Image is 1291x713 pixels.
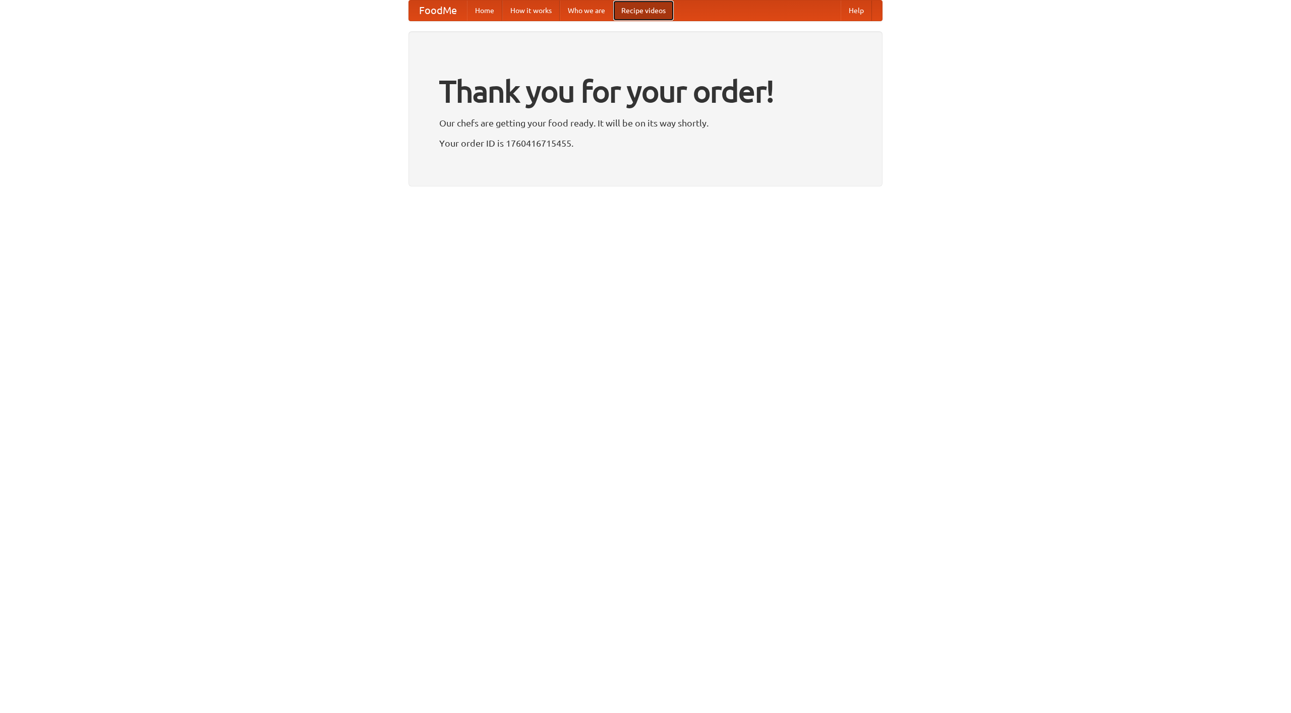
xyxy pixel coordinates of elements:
a: Help [841,1,872,21]
a: FoodMe [409,1,467,21]
p: Our chefs are getting your food ready. It will be on its way shortly. [439,115,852,131]
p: Your order ID is 1760416715455. [439,136,852,151]
a: How it works [502,1,560,21]
a: Recipe videos [613,1,674,21]
a: Who we are [560,1,613,21]
a: Home [467,1,502,21]
h1: Thank you for your order! [439,67,852,115]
